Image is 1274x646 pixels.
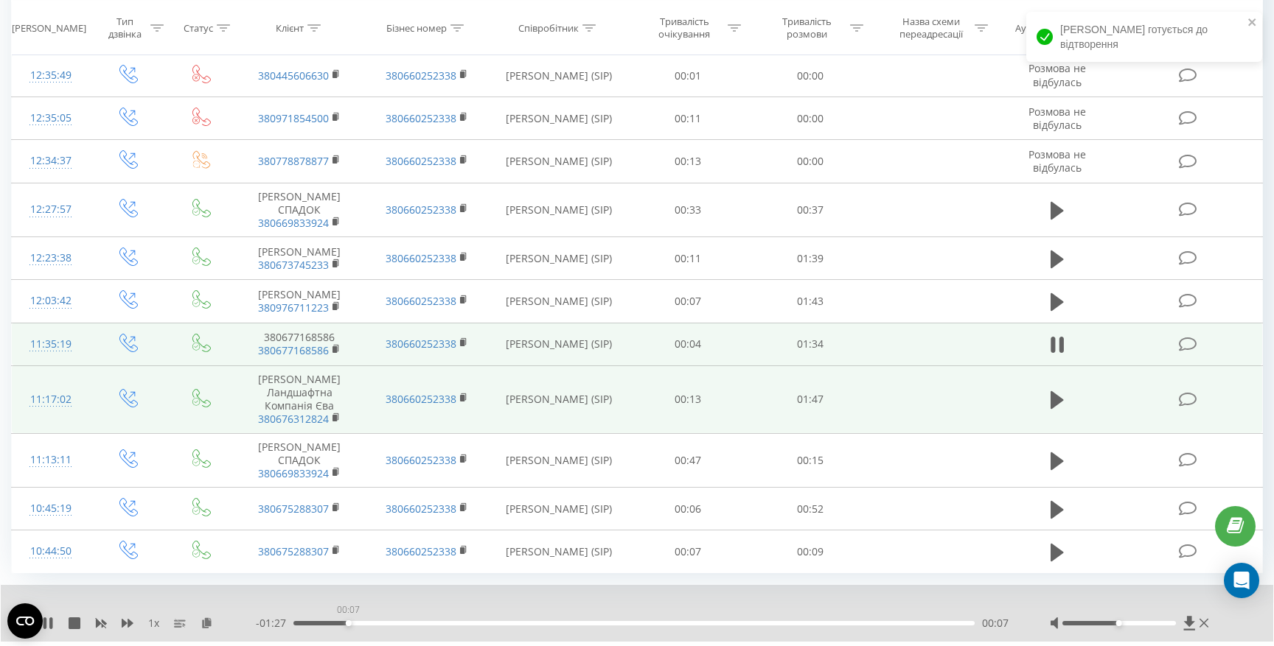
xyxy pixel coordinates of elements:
[256,616,293,631] span: - 01:27
[386,392,456,406] a: 380660252338
[490,530,627,573] td: [PERSON_NAME] (SIP)
[1028,147,1086,175] span: Розмова не відбулась
[749,97,871,140] td: 00:00
[258,69,329,82] a: 380445606630
[184,21,213,34] div: Статус
[236,323,363,365] td: 380677168586
[749,323,871,365] td: 01:34
[236,433,363,488] td: [PERSON_NAME] СПАДОК
[27,287,75,315] div: 12:03:42
[27,104,75,133] div: 12:35:05
[258,111,329,125] a: 380971854500
[258,258,329,272] a: 380673745233
[236,237,363,280] td: [PERSON_NAME]
[1028,105,1086,132] span: Розмова не відбулась
[518,21,579,34] div: Співробітник
[27,446,75,474] div: 11:13:11
[258,343,329,357] a: 380677168586
[258,544,329,558] a: 380675288307
[27,537,75,566] div: 10:44:50
[490,97,627,140] td: [PERSON_NAME] (SIP)
[1015,21,1108,34] div: Аудіозапис розмови
[258,216,329,230] a: 380669833924
[386,453,456,467] a: 380660252338
[1224,563,1259,598] div: Open Intercom Messenger
[490,365,627,433] td: [PERSON_NAME] (SIP)
[1116,620,1122,626] div: Accessibility label
[749,280,871,323] td: 01:43
[749,183,871,237] td: 00:37
[386,154,456,168] a: 380660252338
[490,237,627,280] td: [PERSON_NAME] (SIP)
[276,21,304,34] div: Клієнт
[490,183,627,237] td: [PERSON_NAME] (SIP)
[386,502,456,516] a: 380660252338
[1247,16,1258,30] button: close
[386,294,456,308] a: 380660252338
[346,620,352,626] div: Accessibility label
[627,530,749,573] td: 00:07
[258,502,329,516] a: 380675288307
[258,466,329,480] a: 380669833924
[27,330,75,359] div: 11:35:19
[1026,12,1262,62] div: [PERSON_NAME] готується до відтворення
[236,365,363,433] td: [PERSON_NAME] Ландшафтна Компанія Єва
[490,55,627,97] td: [PERSON_NAME] (SIP)
[258,154,329,168] a: 380778878877
[767,15,846,41] div: Тривалість розмови
[490,280,627,323] td: [PERSON_NAME] (SIP)
[627,433,749,488] td: 00:47
[627,140,749,183] td: 00:13
[627,183,749,237] td: 00:33
[982,616,1009,631] span: 00:07
[749,530,871,573] td: 00:09
[12,21,86,34] div: [PERSON_NAME]
[27,494,75,523] div: 10:45:19
[645,15,724,41] div: Тривалість очікування
[27,195,75,224] div: 12:27:57
[148,616,159,631] span: 1 x
[27,244,75,273] div: 12:23:38
[490,488,627,530] td: [PERSON_NAME] (SIP)
[27,147,75,175] div: 12:34:37
[749,488,871,530] td: 00:52
[627,323,749,365] td: 00:04
[749,433,871,488] td: 00:15
[749,140,871,183] td: 00:00
[258,301,329,315] a: 380976711223
[627,55,749,97] td: 00:01
[386,251,456,265] a: 380660252338
[27,61,75,90] div: 12:35:49
[1028,61,1086,88] span: Розмова не відбулась
[386,544,456,558] a: 380660252338
[386,69,456,82] a: 380660252338
[627,365,749,433] td: 00:13
[386,203,456,217] a: 380660252338
[627,97,749,140] td: 00:11
[749,237,871,280] td: 01:39
[334,600,363,620] div: 00:07
[892,15,971,41] div: Назва схеми переадресації
[386,21,447,34] div: Бізнес номер
[749,55,871,97] td: 00:00
[236,183,363,237] td: [PERSON_NAME] СПАДОК
[490,140,627,183] td: [PERSON_NAME] (SIP)
[27,385,75,414] div: 11:17:02
[749,365,871,433] td: 01:47
[258,412,329,426] a: 380676312824
[236,280,363,323] td: [PERSON_NAME]
[386,337,456,351] a: 380660252338
[627,280,749,323] td: 00:07
[490,323,627,365] td: [PERSON_NAME] (SIP)
[490,433,627,488] td: [PERSON_NAME] (SIP)
[7,603,43,639] button: Open CMP widget
[102,15,147,41] div: Тип дзвінка
[627,237,749,280] td: 00:11
[386,111,456,125] a: 380660252338
[627,488,749,530] td: 00:06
